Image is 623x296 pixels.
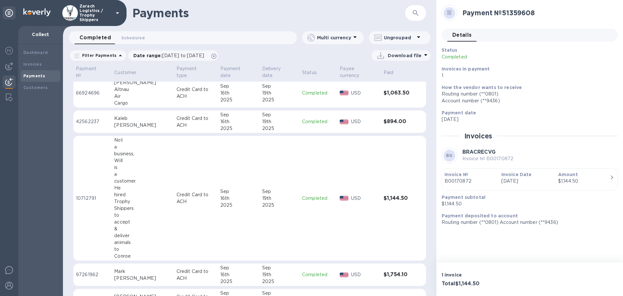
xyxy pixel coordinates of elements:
[114,69,136,76] p: Customer
[262,202,297,209] div: 2025
[262,65,288,79] p: Delivery date
[177,191,215,205] p: Credit Card to ACH
[133,52,207,59] p: Date range :
[220,278,257,285] div: 2025
[445,172,468,177] b: Invoice №
[262,83,297,90] div: Sep
[114,122,171,129] div: [PERSON_NAME]
[76,118,109,125] p: 42562237
[262,97,297,103] div: 2025
[114,115,171,122] div: Kaleb
[464,132,493,140] h2: Invoices
[302,195,335,202] p: Completed
[558,172,578,177] b: Amount
[114,69,145,76] span: Customer
[442,97,613,104] div: Account number (**9436)
[114,191,171,198] div: hired
[128,50,218,61] div: Date range:[DATE] to [DATE]
[262,118,297,125] div: 19th
[114,232,171,239] div: deliver
[114,268,171,275] div: Mark
[220,264,257,271] div: Sep
[220,271,257,278] div: 16th
[220,83,257,90] div: Sep
[121,34,145,41] span: Scheduled
[452,31,472,40] span: Details
[23,8,51,16] img: Logo
[114,93,171,100] div: Air
[114,212,171,219] div: to
[384,195,413,201] h3: $1,144.50
[177,268,215,282] p: Credit Card to ACH
[462,9,613,17] h2: Payment № 51359608
[262,264,297,271] div: Sep
[114,150,171,157] div: business,
[442,91,613,97] div: Routing number (**0801)
[351,271,378,278] p: USD
[114,225,171,232] div: &
[177,65,215,79] span: Payment type
[340,65,370,79] p: Payee currency
[442,195,485,200] b: Payment subtotal
[262,278,297,285] div: 2025
[114,137,171,144] div: Not
[384,272,413,278] h3: $1,754.10
[302,69,325,76] span: Status
[76,65,109,79] span: Payment №
[114,164,171,171] div: is
[388,52,422,59] p: Download file
[114,79,171,86] div: [PERSON_NAME]
[442,272,527,278] p: 1 invoice
[114,144,171,150] div: a
[114,171,171,178] div: a
[446,153,453,158] b: BG
[442,66,490,71] b: Invoices in payment
[442,281,527,287] h3: Total $1,144.50
[501,172,532,177] b: Invoice Date
[442,116,613,123] p: [DATE]
[23,85,48,90] b: Customers
[442,47,458,53] b: Status
[340,65,378,79] span: Payee currency
[114,239,171,246] div: animals
[442,85,522,90] b: How the vendor wants to receive
[302,271,335,278] p: Completed
[220,202,257,209] div: 2025
[132,6,405,20] h1: Payments
[384,69,402,76] span: Paid
[162,53,204,58] span: [DATE] to [DATE]
[79,4,112,22] p: Zarach Logistics / Trophy Shippers
[445,178,496,185] p: B00170872
[462,155,514,162] p: Invoice № B00170872
[442,219,613,226] p: Routing number (**0801) Account number (**9436)
[23,31,58,38] p: Collect
[442,72,613,79] p: 1
[220,90,257,97] div: 16th
[351,118,378,125] p: USD
[114,275,171,282] div: [PERSON_NAME]
[79,33,111,42] span: Completed
[317,34,351,41] p: Multi currency
[114,157,171,164] div: Will
[262,90,297,97] div: 19th
[177,115,215,129] p: Credit Card to ACH
[442,213,518,218] b: Payment deposited to account
[262,188,297,195] div: Sep
[384,69,394,76] p: Paid
[340,120,348,124] img: USD
[23,73,45,78] b: Payments
[76,271,109,278] p: 97261962
[220,111,257,118] div: Sep
[114,86,171,93] div: Altnau
[340,273,348,277] img: USD
[262,271,297,278] div: 19th
[76,195,109,202] p: 10712791
[262,125,297,132] div: 2025
[76,90,109,97] p: 66924696
[177,86,215,100] p: Credit Card to ACH
[384,90,413,96] h3: $1,063.50
[442,168,618,191] button: Invoice №B00170872Invoice Date[DATE]Amount$1,144.50
[351,90,378,97] p: USD
[5,47,13,55] img: Foreign exchange
[558,178,610,185] div: $1,144.50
